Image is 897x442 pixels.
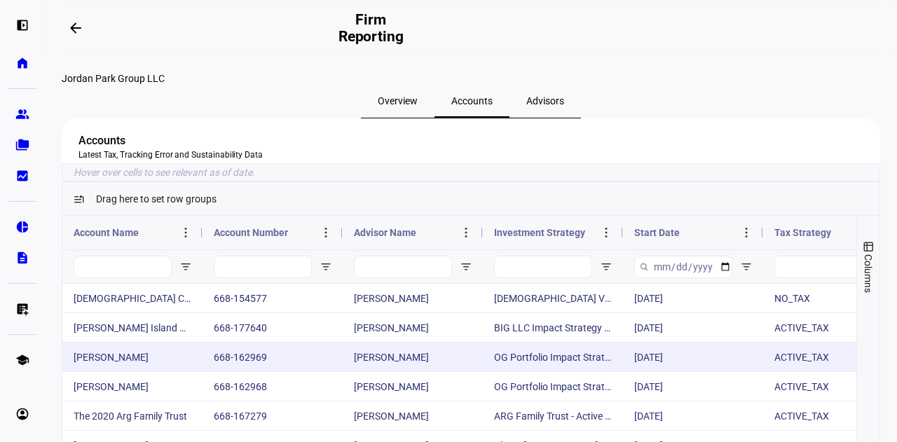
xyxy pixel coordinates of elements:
[774,227,831,238] span: Tax Strategy
[62,284,203,312] div: [DEMOGRAPHIC_DATA] Comm Found Of Santa C
[62,343,203,371] div: [PERSON_NAME]
[354,227,416,238] span: Advisor Name
[74,227,139,238] span: Account Name
[634,256,732,278] input: Start Date Filter Input
[741,261,752,272] button: Open Filter Menu
[623,284,763,312] div: [DATE]
[8,213,36,241] a: pie_chart
[78,132,863,149] div: Accounts
[494,227,585,238] span: Investment Strategy
[460,261,472,272] button: Open Filter Menu
[8,100,36,128] a: group
[74,256,172,278] input: Account Name Filter Input
[203,284,343,312] div: 668-154577
[343,372,483,401] div: [PERSON_NAME]
[634,227,680,238] span: Start Date
[203,343,343,371] div: 668-162969
[15,220,29,234] eth-mat-symbol: pie_chart
[214,256,312,278] input: Account Number Filter Input
[62,163,880,181] ethic-grid-insight-help-text: Hover over cells to see relevant as of date.
[451,96,493,106] span: Accounts
[334,11,407,45] h2: Firm Reporting
[62,313,203,342] div: [PERSON_NAME] Island Generations Llc
[526,96,564,106] span: Advisors
[343,343,483,371] div: [PERSON_NAME]
[8,131,36,159] a: folder_copy
[8,162,36,190] a: bid_landscape
[483,343,623,371] div: OG Portfolio Impact Strategy - Active Tax - International
[203,401,343,430] div: 668-167279
[623,372,763,401] div: [DATE]
[62,401,203,430] div: The 2020 Arg Family Trust
[863,254,874,293] span: Columns
[67,20,84,36] mat-icon: arrow_backwards
[15,353,29,367] eth-mat-symbol: school
[203,372,343,401] div: 668-162968
[343,284,483,312] div: [PERSON_NAME]
[15,302,29,316] eth-mat-symbol: list_alt_add
[320,261,331,272] button: Open Filter Menu
[774,256,872,278] input: Tax Strategy Filter Input
[623,313,763,342] div: [DATE]
[15,56,29,70] eth-mat-symbol: home
[494,256,592,278] input: Investment Strategy Filter Input
[15,138,29,152] eth-mat-symbol: folder_copy
[8,49,36,77] a: home
[180,261,191,272] button: Open Filter Menu
[483,284,623,312] div: [DEMOGRAPHIC_DATA] Values Impact Strategy - Domestic
[62,73,880,84] div: Jordan Park Group LLC
[203,313,343,342] div: 668-177640
[601,261,612,272] button: Open Filter Menu
[15,169,29,183] eth-mat-symbol: bid_landscape
[483,313,623,342] div: BIG LLC Impact Strategy - Active Tax - Domestic
[15,18,29,32] eth-mat-symbol: left_panel_open
[483,372,623,401] div: OG Portfolio Impact Strategy - Active Tax - Domestic
[214,227,288,238] span: Account Number
[343,313,483,342] div: [PERSON_NAME]
[62,372,203,401] div: [PERSON_NAME]
[15,251,29,265] eth-mat-symbol: description
[343,401,483,430] div: [PERSON_NAME]
[623,343,763,371] div: [DATE]
[96,193,217,205] span: Drag here to set row groups
[96,193,217,205] div: Row Groups
[78,149,863,160] div: Latest Tax, Tracking Error and Sustainability Data
[623,401,763,430] div: [DATE]
[483,401,623,430] div: ARG Family Trust - Active Tax - International
[8,244,36,272] a: description
[15,107,29,121] eth-mat-symbol: group
[15,407,29,421] eth-mat-symbol: account_circle
[354,256,452,278] input: Advisor Name Filter Input
[378,96,418,106] span: Overview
